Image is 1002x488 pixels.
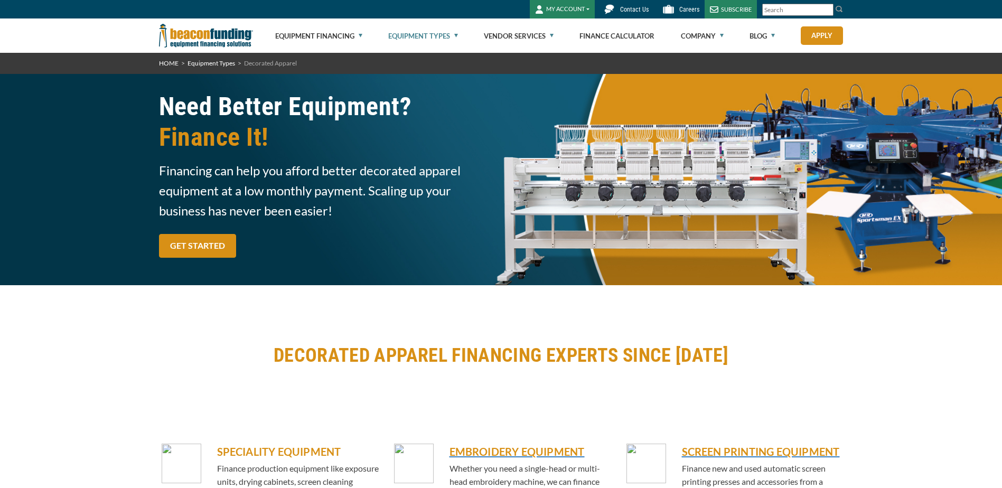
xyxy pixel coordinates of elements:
[484,19,554,53] a: Vendor Services
[159,122,495,153] span: Finance It!
[822,6,831,14] a: Clear search text
[762,4,834,16] input: Search
[682,444,844,459] a: SCREEN PRINTING EQUIPMENT
[159,343,844,368] h2: DECORATED APPAREL FINANCING EXPERTS SINCE [DATE]
[388,19,458,53] a: Equipment Types
[450,444,611,459] a: EMBROIDERY EQUIPMENT
[188,59,235,67] a: Equipment Types
[579,19,654,53] a: Finance Calculator
[159,161,495,221] span: Financing can help you afford better decorated apparel equipment at a low monthly payment. Scalin...
[679,6,699,13] span: Careers
[835,5,844,13] img: Search
[681,19,724,53] a: Company
[275,19,362,53] a: Equipment Financing
[159,18,253,53] img: Beacon Funding Corporation logo
[801,26,843,45] a: Apply
[159,91,495,153] h1: Need Better Equipment?
[750,19,775,53] a: Blog
[159,234,236,258] a: GET STARTED
[159,59,179,67] a: HOME
[217,444,379,459] h5: SPECIALITY EQUIPMENT
[244,59,297,67] span: Decorated Apparel
[620,6,649,13] span: Contact Us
